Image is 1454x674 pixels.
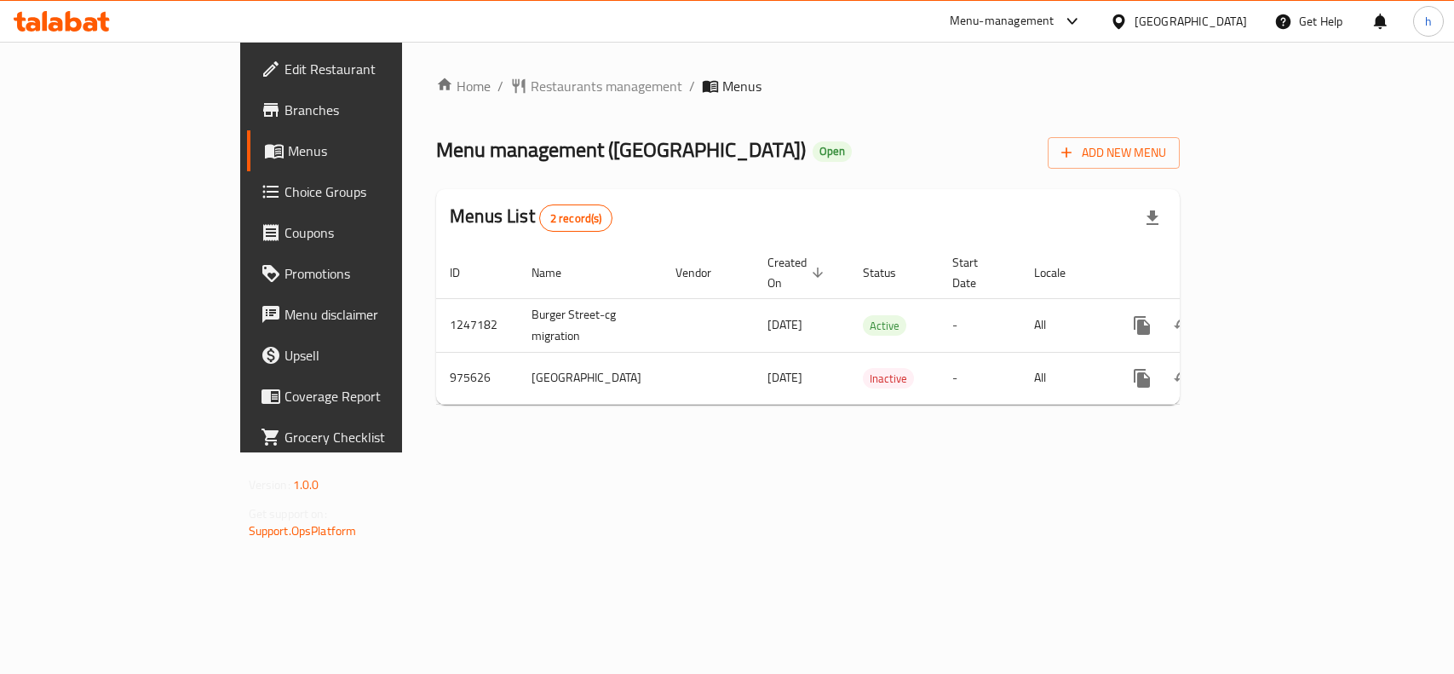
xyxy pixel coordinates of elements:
span: Menus [288,141,469,161]
li: / [689,76,695,96]
a: Upsell [247,335,483,376]
td: All [1020,298,1108,352]
div: Inactive [863,368,914,389]
a: Menu disclaimer [247,294,483,335]
a: Coupons [247,212,483,253]
span: Edit Restaurant [284,59,469,79]
span: Status [863,262,918,283]
td: - [939,352,1020,404]
button: Change Status [1163,358,1204,399]
span: Vendor [675,262,733,283]
button: more [1122,358,1163,399]
span: Name [532,262,583,283]
a: Menus [247,130,483,171]
a: Coverage Report [247,376,483,417]
div: Active [863,315,906,336]
span: Start Date [952,252,1000,293]
button: Add New Menu [1048,137,1180,169]
span: Menus [722,76,761,96]
div: Open [813,141,852,162]
div: [GEOGRAPHIC_DATA] [1135,12,1247,31]
span: Restaurants management [531,76,682,96]
span: Coupons [284,222,469,243]
th: Actions [1108,247,1299,299]
span: Branches [284,100,469,120]
span: ID [450,262,482,283]
span: Add New Menu [1061,142,1166,164]
td: - [939,298,1020,352]
a: Support.OpsPlatform [249,520,357,542]
span: 2 record(s) [540,210,612,227]
span: [DATE] [767,366,802,389]
span: Grocery Checklist [284,427,469,447]
span: Upsell [284,345,469,366]
span: Menu management ( [GEOGRAPHIC_DATA] ) [436,130,806,169]
button: Change Status [1163,305,1204,346]
a: Choice Groups [247,171,483,212]
button: more [1122,305,1163,346]
a: Edit Restaurant [247,49,483,89]
td: [GEOGRAPHIC_DATA] [518,352,662,404]
span: Get support on: [249,503,327,525]
span: Open [813,144,852,158]
li: / [497,76,503,96]
span: Locale [1034,262,1088,283]
span: Inactive [863,369,914,389]
table: enhanced table [436,247,1299,405]
h2: Menus List [450,204,612,232]
td: Burger Street-cg migration [518,298,662,352]
div: Export file [1132,198,1173,239]
span: Active [863,316,906,336]
span: Coverage Report [284,386,469,406]
div: Menu-management [950,11,1055,32]
span: Promotions [284,263,469,284]
span: [DATE] [767,314,802,336]
td: All [1020,352,1108,404]
span: 1.0.0 [293,474,319,496]
span: Created On [767,252,829,293]
span: Choice Groups [284,181,469,202]
span: h [1425,12,1432,31]
a: Promotions [247,253,483,294]
a: Grocery Checklist [247,417,483,458]
nav: breadcrumb [436,76,1180,96]
div: Total records count [539,205,613,232]
a: Branches [247,89,483,130]
a: Restaurants management [510,76,682,96]
span: Menu disclaimer [284,304,469,325]
span: Version: [249,474,290,496]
